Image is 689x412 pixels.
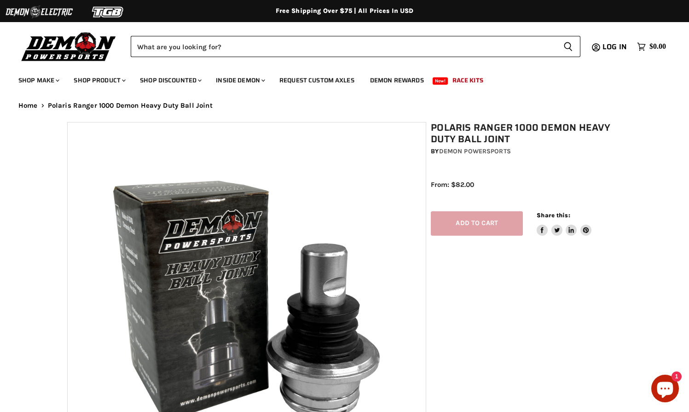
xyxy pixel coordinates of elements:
img: Demon Electric Logo 2 [5,3,74,21]
input: Search [131,36,556,57]
span: Log in [602,41,627,52]
a: Shop Discounted [133,71,207,90]
a: Log in [598,43,632,51]
div: by [431,146,626,157]
a: Demon Powersports [439,147,511,155]
a: $0.00 [632,40,671,53]
a: Demon Rewards [363,71,431,90]
a: Inside Demon [209,71,271,90]
form: Product [131,36,580,57]
ul: Main menu [12,67,664,90]
a: Home [18,102,38,110]
aside: Share this: [537,211,591,236]
inbox-online-store-chat: Shopify online store chat [648,375,682,405]
span: $0.00 [649,42,666,51]
span: From: $82.00 [431,180,474,189]
img: Demon Powersports [18,30,119,63]
a: Request Custom Axles [272,71,361,90]
a: Race Kits [446,71,490,90]
h1: Polaris Ranger 1000 Demon Heavy Duty Ball Joint [431,122,626,145]
span: Share this: [537,212,570,219]
button: Search [556,36,580,57]
a: Shop Make [12,71,65,90]
span: New! [433,77,448,85]
span: Polaris Ranger 1000 Demon Heavy Duty Ball Joint [48,102,213,110]
a: Shop Product [67,71,131,90]
img: TGB Logo 2 [74,3,143,21]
